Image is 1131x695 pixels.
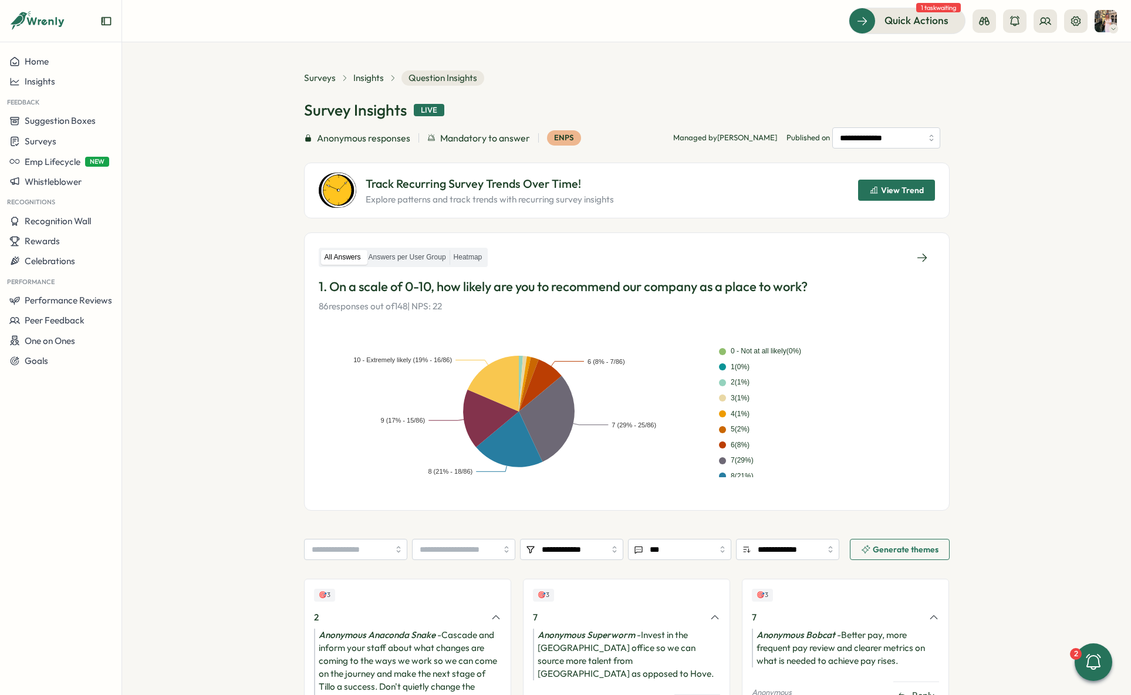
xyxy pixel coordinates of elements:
[25,235,60,247] span: Rewards
[884,13,948,28] span: Quick Actions
[25,176,82,187] span: Whistleblower
[440,131,530,146] span: Mandatory to answer
[319,278,935,296] p: 1. On a scale of 0-10, how likely are you to recommend our company as a place to work?
[533,629,720,680] div: - Invest in the [GEOGRAPHIC_DATA] office so we can source more talent from [GEOGRAPHIC_DATA] as o...
[731,440,750,451] div: 6 ( 8 %)
[428,468,472,475] text: 8 (21% - 18/86)
[25,295,112,306] span: Performance Reviews
[25,355,48,366] span: Goals
[731,409,750,420] div: 4 ( 1 %)
[304,72,336,85] a: Surveys
[366,193,614,206] p: Explore patterns and track trends with recurring survey insights
[25,215,91,227] span: Recognition Wall
[858,180,935,201] button: View Trend
[319,629,435,640] i: Anonymous Anaconda Snake
[849,8,965,33] button: Quick Actions
[317,131,410,146] span: Anonymous responses
[450,250,486,265] label: Heatmap
[873,545,938,554] span: Generate themes
[752,589,773,601] div: Upvotes
[25,315,85,326] span: Peer Feedback
[731,424,750,435] div: 5 ( 2 %)
[25,156,80,167] span: Emp Lifecycle
[365,250,450,265] label: Answers per User Group
[401,70,484,86] span: Question Insights
[757,629,835,640] i: Anonymous Bobcat
[731,455,754,466] div: 7 ( 29 %)
[304,100,407,120] h1: Survey Insights
[916,3,961,12] span: 1 task waiting
[100,15,112,27] button: Expand sidebar
[673,133,777,143] p: Managed by
[717,133,777,142] span: [PERSON_NAME]
[731,377,750,388] div: 2 ( 1 %)
[731,471,754,482] div: 8 ( 21 %)
[25,136,56,147] span: Surveys
[25,115,96,126] span: Suggestion Boxes
[25,335,75,346] span: One on Ones
[25,56,49,67] span: Home
[353,72,384,85] a: Insights
[533,611,703,624] div: 7
[314,611,484,624] div: 2
[786,127,940,149] span: Published on
[731,346,801,357] div: 0 - Not at all likely ( 0 %)
[881,186,924,194] span: View Trend
[588,358,625,365] text: 6 (8% - 7/86)
[321,250,364,265] label: All Answers
[366,175,614,193] p: Track Recurring Survey Trends Over Time!
[612,421,656,429] text: 7 (29% - 25/86)
[353,357,452,364] text: 10 - Extremely likely (19% - 16/86)
[414,104,444,117] div: Live
[1070,648,1082,660] div: 2
[850,539,950,560] button: Generate themes
[752,629,939,667] div: - Better pay, more frequent pay review and clearer metrics on what is needed to achieve pay rises.
[547,130,581,146] div: eNPS
[314,589,335,601] div: Upvotes
[731,393,750,404] div: 3 ( 1 %)
[533,589,554,601] div: Upvotes
[1075,643,1112,681] button: 2
[85,157,109,167] span: NEW
[319,300,935,313] p: 86 responses out of 148 | NPS: 22
[752,611,921,624] div: 7
[731,362,750,373] div: 1 ( 0 %)
[25,255,75,266] span: Celebrations
[1095,10,1117,32] img: Hannah Saunders
[538,629,635,640] i: Anonymous Superworm
[380,417,425,424] text: 9 (17% - 15/86)
[25,76,55,87] span: Insights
